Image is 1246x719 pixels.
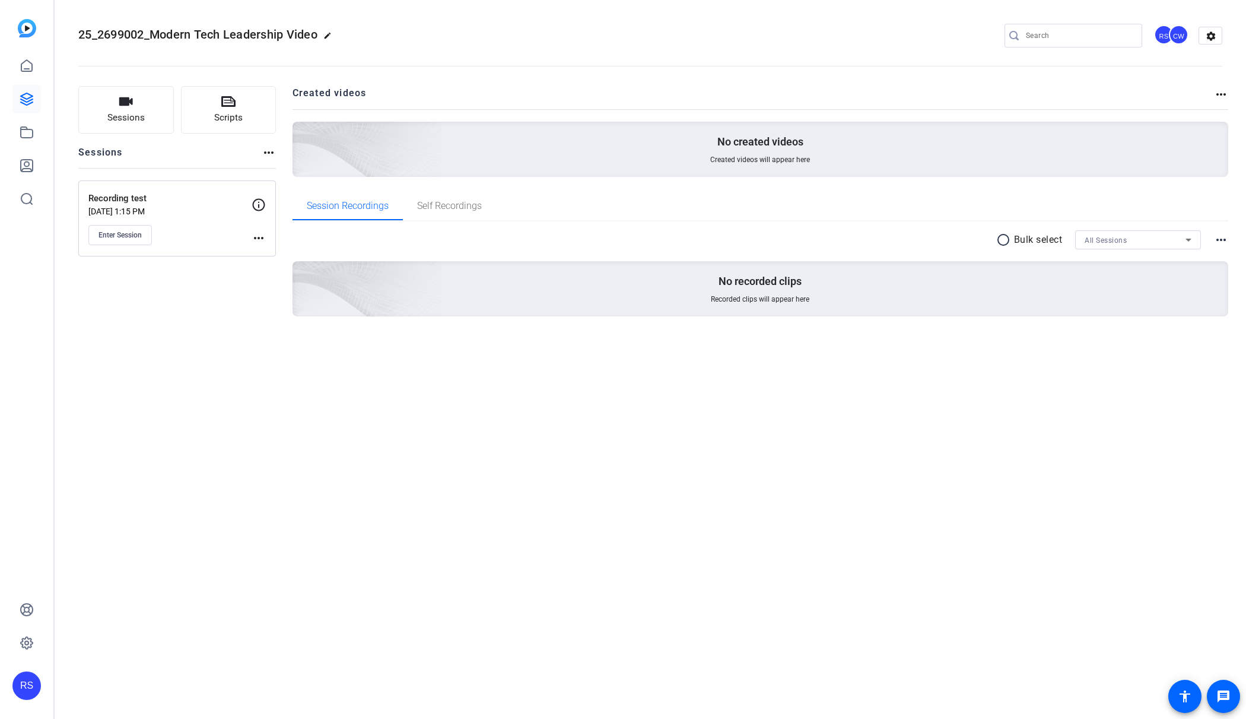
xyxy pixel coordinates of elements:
[98,230,142,240] span: Enter Session
[88,225,152,245] button: Enter Session
[107,111,145,125] span: Sessions
[1214,87,1228,102] mat-icon: more_horiz
[88,192,252,205] p: Recording test
[1085,236,1127,245] span: All Sessions
[78,86,174,134] button: Sessions
[719,274,802,289] p: No recorded clips
[18,19,36,37] img: blue-gradient.svg
[160,4,443,262] img: Creted videos background
[88,207,252,216] p: [DATE] 1:15 PM
[710,155,810,164] span: Created videos will appear here
[1154,25,1174,45] div: RS
[1154,25,1175,46] ngx-avatar: Roger Sano
[417,201,482,211] span: Self Recordings
[1199,27,1223,45] mat-icon: settings
[252,231,266,245] mat-icon: more_horiz
[1178,689,1192,704] mat-icon: accessibility
[214,111,243,125] span: Scripts
[717,135,803,149] p: No created videos
[1014,233,1063,247] p: Bulk select
[996,233,1014,247] mat-icon: radio_button_unchecked
[78,145,123,168] h2: Sessions
[262,145,276,160] mat-icon: more_horiz
[1214,233,1228,247] mat-icon: more_horiz
[78,27,317,42] span: 25_2699002_Modern Tech Leadership Video
[323,31,338,46] mat-icon: edit
[293,86,1215,109] h2: Created videos
[1026,28,1133,43] input: Search
[711,294,809,304] span: Recorded clips will appear here
[1216,689,1231,704] mat-icon: message
[1169,25,1188,45] div: CW
[12,672,41,700] div: RS
[1169,25,1190,46] ngx-avatar: Clarissa Weers
[160,144,443,401] img: embarkstudio-empty-session.png
[181,86,276,134] button: Scripts
[307,201,389,211] span: Session Recordings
